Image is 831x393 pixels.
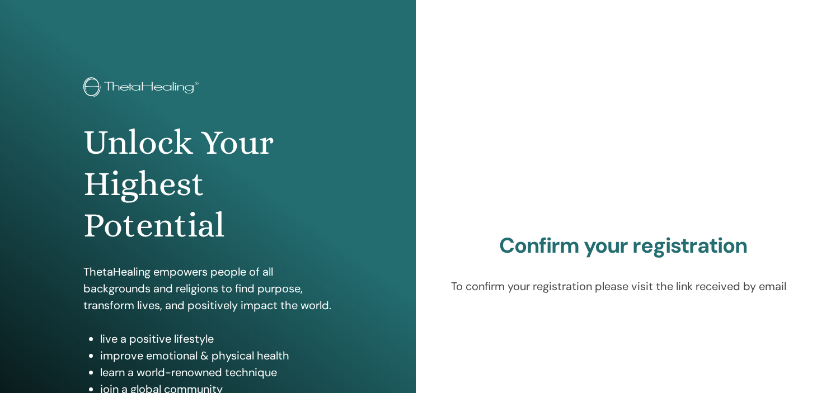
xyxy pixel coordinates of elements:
[83,263,332,314] p: ThetaHealing empowers people of all backgrounds and religions to find purpose, transform lives, a...
[451,278,796,295] p: To confirm your registration please visit the link received by email
[100,364,332,381] li: learn a world-renowned technique
[100,330,332,347] li: live a positive lifestyle
[83,122,332,247] h1: Unlock Your Highest Potential
[451,233,796,259] h2: Confirm your registration
[100,347,332,364] li: improve emotional & physical health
